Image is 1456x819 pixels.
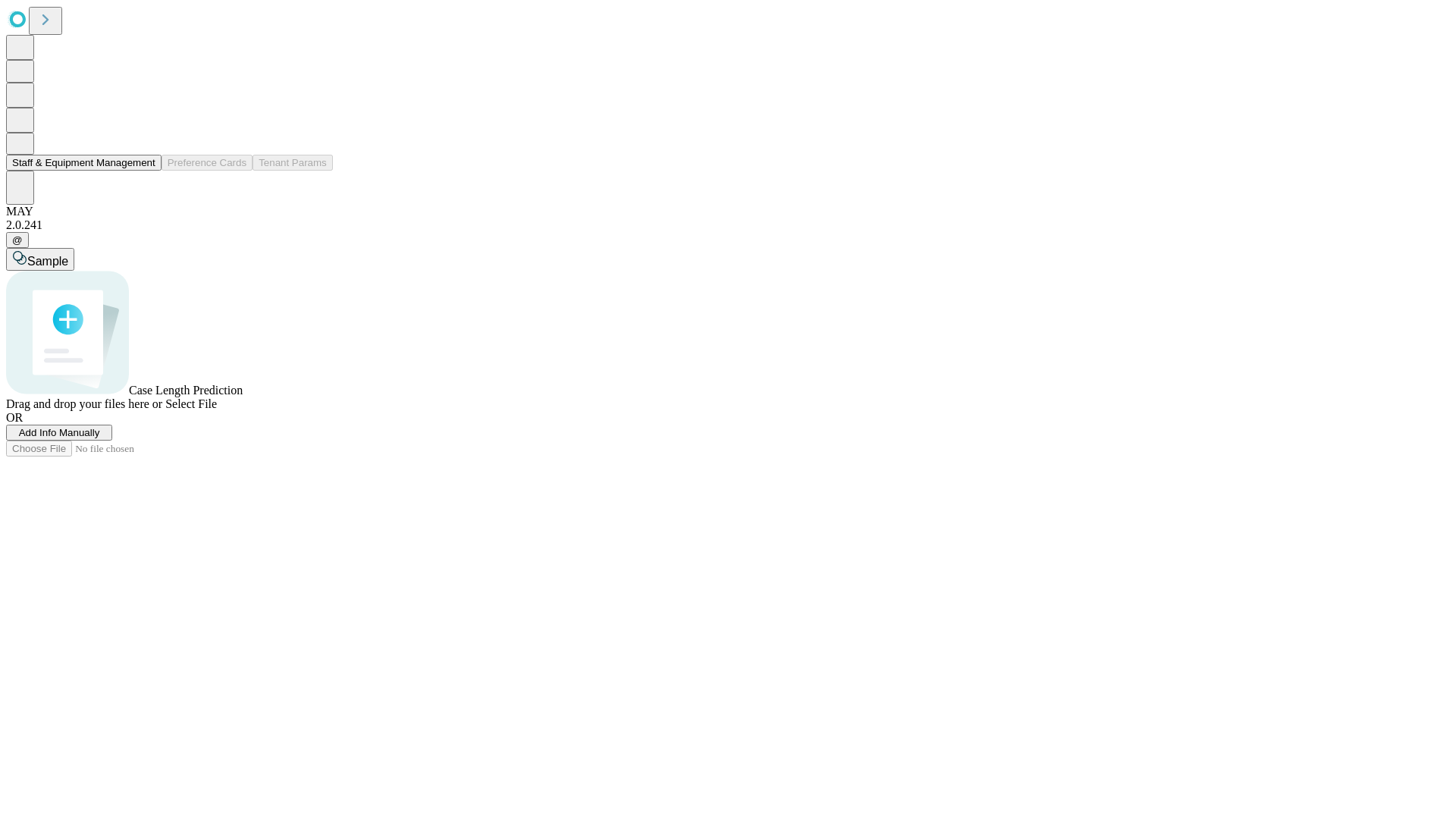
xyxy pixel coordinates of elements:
button: Sample [6,248,74,271]
button: Preference Cards [162,155,253,171]
button: Tenant Params [253,155,333,171]
button: Staff & Equipment Management [6,155,162,171]
span: Drag and drop your files here or [6,397,162,410]
button: @ [6,232,29,248]
span: Sample [27,255,68,268]
button: Add Info Manually [6,425,112,441]
span: @ [12,234,23,246]
div: MAY [6,205,1450,218]
div: 2.0.241 [6,218,1450,232]
span: Select File [165,397,217,410]
span: Case Length Prediction [129,384,243,397]
span: OR [6,411,23,424]
span: Add Info Manually [19,427,100,438]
